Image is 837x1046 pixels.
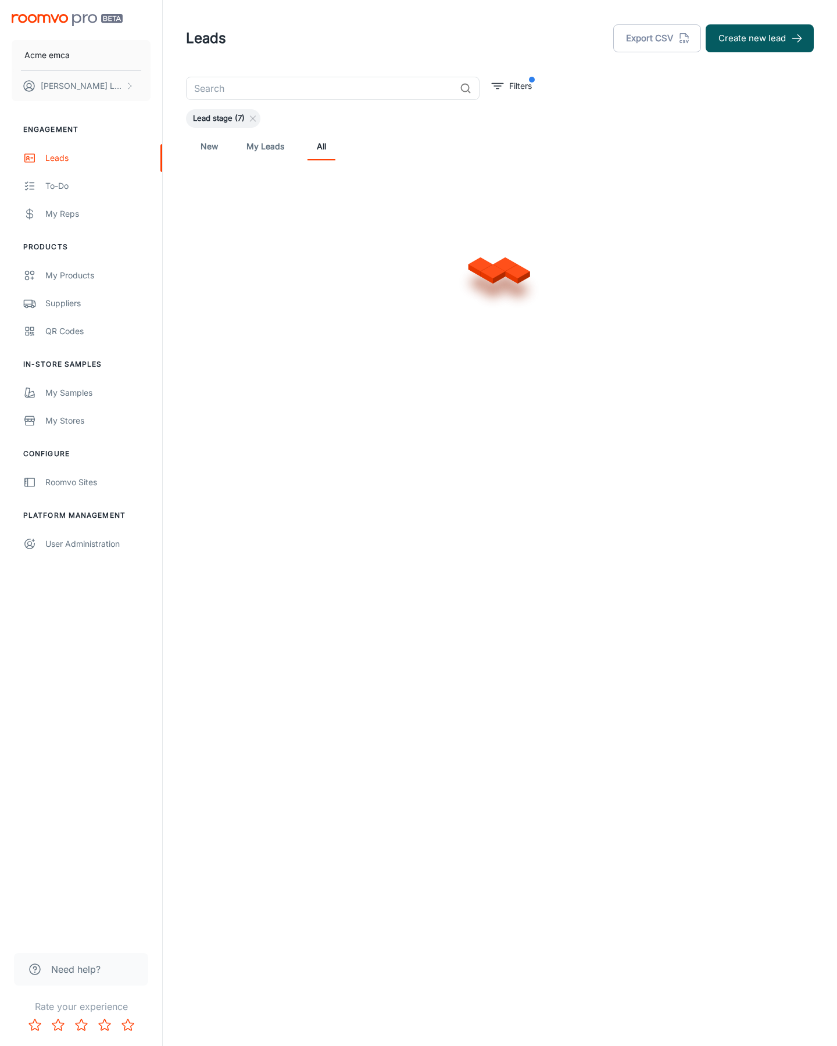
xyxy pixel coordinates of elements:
a: All [307,132,335,160]
button: Acme emca [12,40,151,70]
a: My Leads [246,132,284,160]
div: My Reps [45,207,151,220]
button: filter [489,77,535,95]
h1: Leads [186,28,226,49]
button: Export CSV [613,24,701,52]
button: Create new lead [706,24,814,52]
img: Roomvo PRO Beta [12,14,123,26]
div: Lead stage (7) [186,109,260,128]
p: Filters [509,80,532,92]
button: [PERSON_NAME] Leaptools [12,71,151,101]
div: My Samples [45,386,151,399]
div: My Stores [45,414,151,427]
span: Lead stage (7) [186,113,252,124]
input: Search [186,77,455,100]
a: New [195,132,223,160]
div: My Products [45,269,151,282]
div: To-do [45,180,151,192]
p: Acme emca [24,49,70,62]
div: Suppliers [45,297,151,310]
p: [PERSON_NAME] Leaptools [41,80,123,92]
div: QR Codes [45,325,151,338]
div: Leads [45,152,151,164]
